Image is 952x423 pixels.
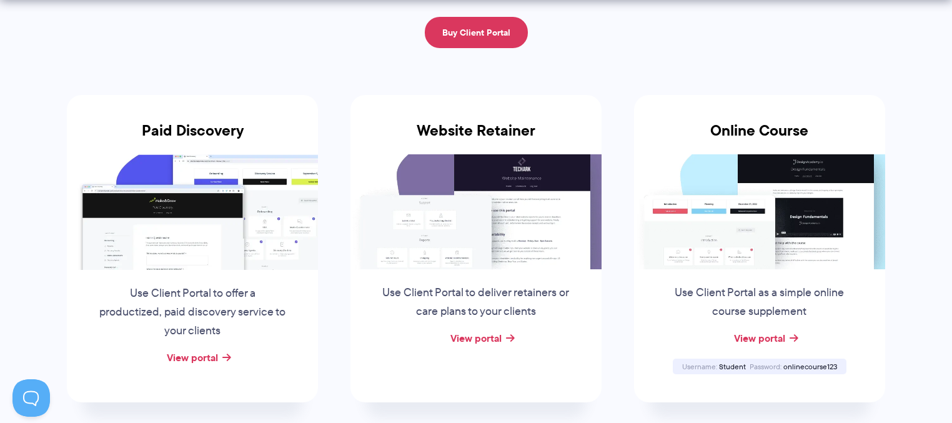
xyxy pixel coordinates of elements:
[381,284,571,321] p: Use Client Portal to deliver retainers or care plans to your clients
[450,331,502,346] a: View portal
[167,350,218,365] a: View portal
[97,284,287,341] p: Use Client Portal to offer a productized, paid discovery service to your clients
[12,379,50,417] iframe: Toggle Customer Support
[425,17,528,48] a: Buy Client Portal
[350,122,602,154] h3: Website Retainer
[719,361,746,372] span: Student
[67,122,318,154] h3: Paid Discovery
[783,361,837,372] span: onlinecourse123
[634,122,885,154] h3: Online Course
[750,361,781,372] span: Password
[682,361,717,372] span: Username
[665,284,855,321] p: Use Client Portal as a simple online course supplement
[734,331,785,346] a: View portal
